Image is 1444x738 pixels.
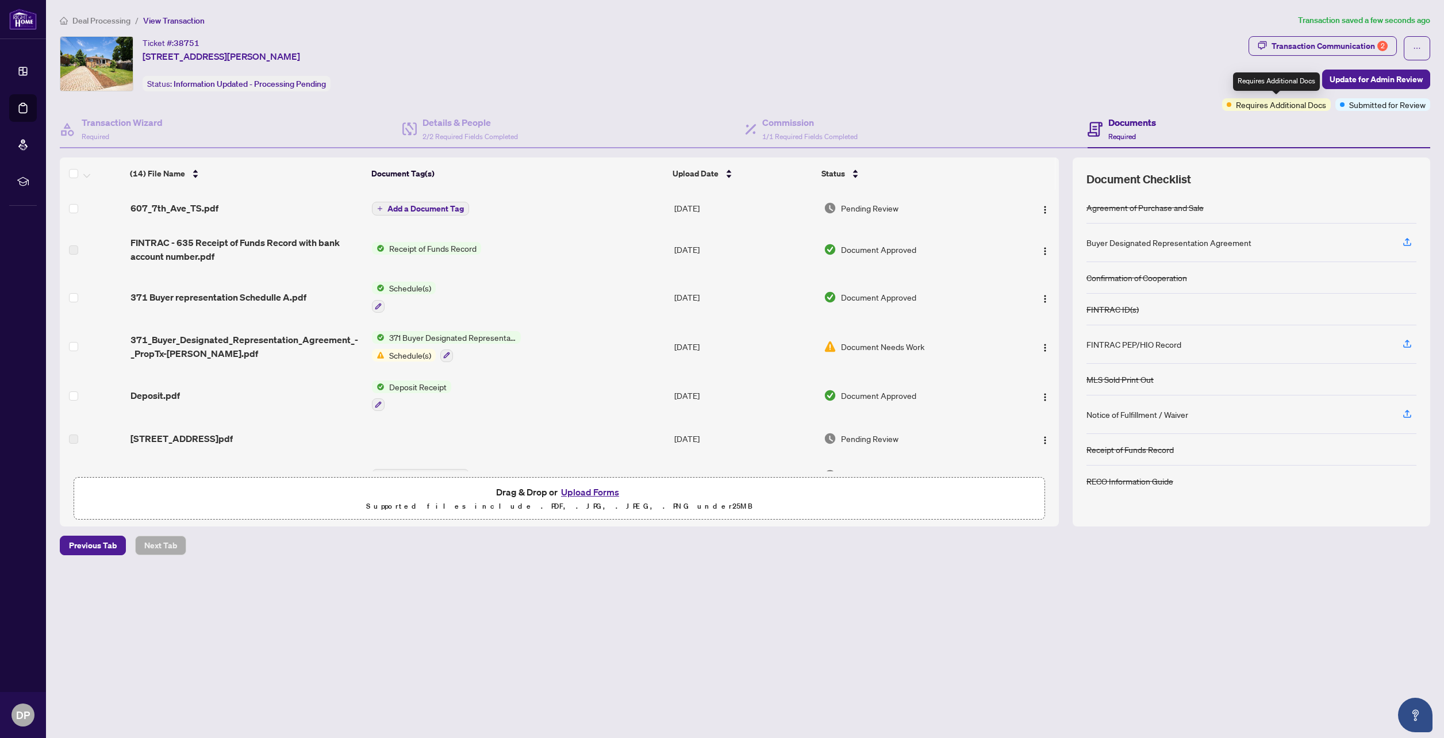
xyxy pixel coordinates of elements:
div: FINTRAC ID(s) [1086,303,1139,316]
span: View Transaction [143,16,205,26]
td: [DATE] [670,420,819,457]
div: Receipt of Funds Record [1086,443,1174,456]
h4: Documents [1108,116,1156,129]
span: [STREET_ADDRESS]pdf [130,468,233,482]
article: Transaction saved a few seconds ago [1298,14,1430,27]
span: Upload Date [673,167,719,180]
span: Document Approved [841,389,916,402]
img: Document Status [824,291,836,303]
span: ellipsis [1413,44,1421,52]
span: Document Approved [841,291,916,303]
h4: Commission [762,116,858,129]
span: 371 Buyer Designated Representation Agreement - Authority for Purchase or Lease [385,331,521,344]
span: 371 Buyer representation Schedulle A.pdf [130,290,306,304]
button: Logo [1036,337,1054,356]
img: Status Icon [372,380,385,393]
div: RECO Information Guide [1086,475,1173,487]
button: Logo [1036,466,1054,485]
th: Document Tag(s) [367,157,668,190]
p: Supported files include .PDF, .JPG, .JPEG, .PNG under 25 MB [81,499,1038,513]
span: Drag & Drop orUpload FormsSupported files include .PDF, .JPG, .JPEG, .PNG under25MB [74,478,1044,520]
div: FINTRAC PEP/HIO Record [1086,338,1181,351]
h4: Transaction Wizard [82,116,163,129]
div: Confirmation of Cooperation [1086,271,1187,284]
button: Logo [1036,386,1054,405]
span: plus [377,206,383,212]
button: Logo [1036,199,1054,217]
span: 38751 [174,38,199,48]
span: Schedule(s) [385,349,436,362]
span: Document Checklist [1086,171,1191,187]
div: Status: [143,76,331,91]
span: (14) File Name [130,167,185,180]
div: Requires Additional Docs [1233,72,1320,91]
button: Update for Admin Review [1322,70,1430,89]
button: Transaction Communication2 [1249,36,1397,56]
th: Upload Date [668,157,817,190]
span: Previous Tab [69,536,117,555]
h4: Details & People [423,116,518,129]
img: logo [9,9,37,30]
span: Pending Review [841,432,898,445]
td: [DATE] [670,457,819,494]
td: [DATE] [670,371,819,421]
td: [DATE] [670,272,819,322]
button: Logo [1036,288,1054,306]
span: Required [82,132,109,141]
span: Document Needs Work [841,340,924,353]
span: Information Updated - Processing Pending [174,79,326,89]
span: [STREET_ADDRESS]pdf [130,432,233,445]
span: Pending Review [841,469,898,482]
div: Notice of Fulfillment / Waiver [1086,408,1188,421]
span: Pending Review [841,202,898,214]
img: Status Icon [372,282,385,294]
img: Document Status [824,243,836,256]
li: / [135,14,139,27]
button: Next Tab [135,536,186,555]
img: Logo [1040,343,1050,352]
span: 1/1 Required Fields Completed [762,132,858,141]
span: Receipt of Funds Record [385,242,481,255]
td: [DATE] [670,322,819,371]
span: home [60,17,68,25]
img: Document Status [824,389,836,402]
img: Status Icon [372,349,385,362]
img: Status Icon [372,331,385,344]
img: Logo [1040,436,1050,445]
span: Schedule(s) [385,282,436,294]
button: Logo [1036,429,1054,448]
span: Required [1108,132,1136,141]
span: 2/2 Required Fields Completed [423,132,518,141]
button: Add a Document Tag [372,202,469,216]
button: Status Icon371 Buyer Designated Representation Agreement - Authority for Purchase or LeaseStatus ... [372,331,521,362]
button: Add a Document Tag [372,201,469,216]
span: Deposit Receipt [385,380,451,393]
img: Document Status [824,432,836,445]
td: [DATE] [670,190,819,226]
div: 2 [1377,41,1388,51]
button: Logo [1036,240,1054,259]
span: FINTRAC - 635 Receipt of Funds Record with bank account number.pdf [130,236,363,263]
span: 607_7th_Ave_TS.pdf [130,201,218,215]
button: Previous Tab [60,536,126,555]
button: Upload Forms [558,485,623,499]
img: Logo [1040,393,1050,402]
div: Ticket #: [143,36,199,49]
img: Logo [1040,205,1050,214]
button: Status IconReceipt of Funds Record [372,242,481,255]
span: Document Approved [841,243,916,256]
span: Requires Additional Docs [1236,98,1326,111]
span: Add a Document Tag [387,205,464,213]
span: DP [16,707,30,723]
img: Status Icon [372,242,385,255]
img: Document Status [824,469,836,482]
span: 371_Buyer_Designated_Representation_Agreement_-_PropTx-[PERSON_NAME].pdf [130,333,363,360]
img: IMG-X12180086_1.jpg [60,37,133,91]
div: Agreement of Purchase and Sale [1086,201,1204,214]
span: Submitted for Review [1349,98,1426,111]
th: Status [817,157,1003,190]
span: Status [821,167,845,180]
td: [DATE] [670,226,819,272]
span: Drag & Drop or [496,485,623,499]
img: Document Status [824,202,836,214]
